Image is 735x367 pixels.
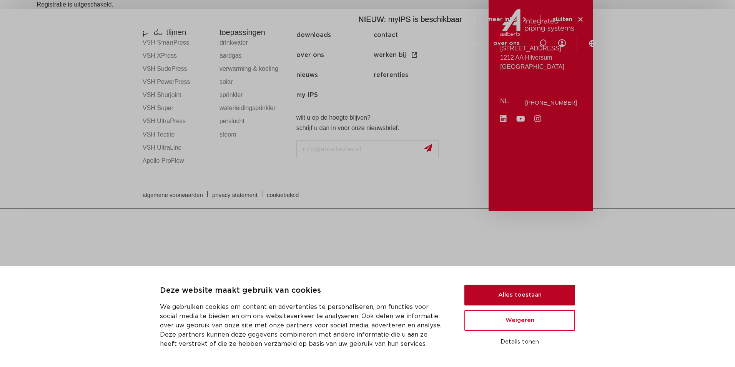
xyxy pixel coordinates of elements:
a: [PHONE_NUMBER] [525,100,577,105]
iframe: reCAPTCHA [296,164,413,194]
a: nieuws [296,65,374,85]
a: my IPS [296,85,374,105]
a: markten [309,28,334,59]
a: perslucht [220,115,289,128]
span: algemene voorwaarden [143,192,203,198]
img: send.svg [424,144,432,152]
a: over ons [493,28,520,59]
a: cookiebeleid [261,192,304,198]
a: referenties [374,65,451,85]
a: VSH UltraPress [143,115,212,128]
a: toepassingen [349,28,390,59]
nav: Menu [263,28,520,59]
a: VSH SudoPress [143,62,212,75]
a: stoom [220,128,289,141]
a: downloads [405,28,438,59]
span: NIEUW: myIPS is beschikbaar [358,15,462,23]
strong: schrijf u dan in voor onze nieuwsbrief. [296,125,399,131]
a: sluiten [553,16,584,23]
a: VSH Shurjoint [143,88,212,102]
a: Apollo ProFlow [143,154,212,167]
nav: Menu [296,25,485,105]
a: verwarming & koeling [220,62,289,75]
a: producten [263,28,294,59]
button: Details tonen [464,335,575,349]
a: sprinkler [220,88,289,102]
a: meer info [487,16,528,23]
a: VSH Super [143,102,212,115]
div: my IPS [558,28,566,59]
a: waterleidingsprinkler [220,102,289,115]
a: VSH UltraLine [143,141,212,154]
a: solar [220,75,289,88]
button: Alles toestaan [464,285,575,305]
a: privacy statement [206,192,263,198]
span: cookiebeleid [267,192,299,198]
button: Weigeren [464,310,575,331]
p: Deze website maakt gebruik van cookies [160,285,446,296]
span: privacy statement [212,192,258,198]
span: meer info [487,17,516,22]
input: info@emailadres.nl [296,140,439,158]
a: algemene voorwaarden [137,192,209,198]
a: services [453,28,478,59]
a: VSH PowerPress [143,75,212,88]
p: NL: [500,97,512,106]
span: sluiten [553,17,572,22]
strong: wilt u op de hoogte blijven? [296,114,371,121]
a: VSH Tectite [143,128,212,141]
p: We gebruiken cookies om content en advertenties te personaliseren, om functies voor social media ... [160,302,446,349]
